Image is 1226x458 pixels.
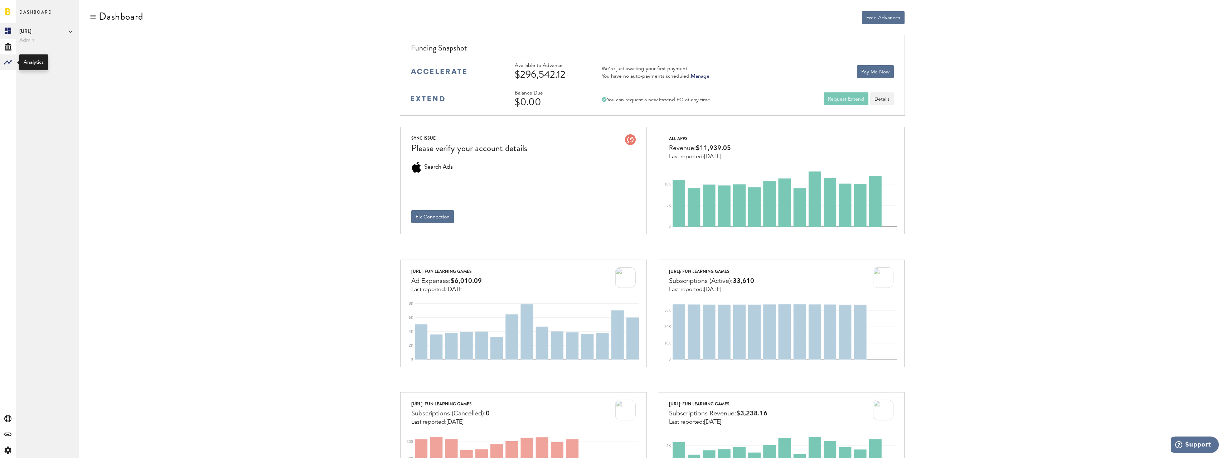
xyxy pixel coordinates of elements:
[669,143,731,154] div: Revenue:
[602,97,712,103] div: You can request a new Extend PO at any time.
[411,96,445,102] img: extend-medium-blue-logo.svg
[409,344,413,347] text: 2K
[411,400,490,408] div: [URL]: Fun Learning Games
[24,59,44,66] div: Analytics
[669,408,767,419] div: Subscriptions Revenue:
[446,287,464,293] span: [DATE]
[691,74,709,79] a: Manage
[515,63,583,69] div: Available to Advance
[704,419,721,425] span: [DATE]
[664,309,671,312] text: 30K
[664,183,671,186] text: 10K
[424,162,453,173] span: Search Ads
[625,134,636,145] img: account-issue.svg
[411,358,413,361] text: 0
[515,90,583,96] div: Balance Due
[515,96,583,108] div: $0.00
[486,410,490,417] span: 0
[862,11,905,24] button: Free Advances
[669,134,731,143] div: All apps
[411,42,894,58] div: Funding Snapshot
[615,267,636,288] img: h6RRPMXSxWciolO34naBtKMBGo4_E55w_jFEwx1N6MP8o1p_75u36GLyYleiJo6-6Q
[411,286,482,293] div: Last reported:
[664,325,671,329] text: 20K
[870,92,894,105] a: Details
[411,162,422,173] div: Search Ads
[857,65,894,78] button: Pay Me Now
[669,400,767,408] div: [URL]: Fun Learning Games
[736,410,767,417] span: $3,238.16
[615,400,636,420] img: h6RRPMXSxWciolO34naBtKMBGo4_E55w_jFEwx1N6MP8o1p_75u36GLyYleiJo6-6Q
[411,408,490,419] div: Subscriptions (Cancelled):
[409,316,413,319] text: 6K
[873,267,893,288] img: h6RRPMXSxWciolO34naBtKMBGo4_E55w_jFEwx1N6MP8o1p_75u36GLyYleiJo6-6Q
[411,276,482,286] div: Ad Expenses:
[515,69,583,80] div: $296,542.12
[411,69,466,74] img: accelerate-medium-blue-logo.svg
[667,444,671,448] text: 6K
[411,134,527,142] div: SYNC ISSUE
[99,11,143,22] div: Dashboard
[1171,437,1219,454] iframe: Opens a widget where you can find more information
[602,66,709,72] div: We’re just awaiting your first payment.
[446,419,464,425] span: [DATE]
[19,27,75,36] span: MyBuddy.ai
[409,302,413,305] text: 8K
[669,419,767,425] div: Last reported:
[411,419,490,425] div: Last reported:
[407,440,413,444] text: 300
[664,341,671,345] text: 10K
[669,358,671,361] text: 0
[669,267,754,276] div: [URL]: Fun Learning Games
[19,8,52,23] span: Dashboard
[696,145,731,151] span: $11,939.05
[704,154,721,160] span: [DATE]
[602,73,709,79] div: You have no auto-payments scheduled.
[733,278,754,284] span: 33,610
[669,276,754,286] div: Subscriptions (Active):
[669,225,671,228] text: 0
[411,267,482,276] div: [URL]: Fun Learning Games
[704,287,721,293] span: [DATE]
[409,330,413,333] text: 4K
[411,210,454,223] button: Fix Connection
[873,400,893,420] img: h6RRPMXSxWciolO34naBtKMBGo4_E55w_jFEwx1N6MP8o1p_75u36GLyYleiJo6-6Q
[667,204,671,207] text: 5K
[669,286,754,293] div: Last reported:
[669,154,731,160] div: Last reported:
[451,278,482,284] span: $6,010.09
[411,142,527,155] div: Please verify your account details
[19,36,75,44] span: Admin
[824,92,868,105] button: Request Extend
